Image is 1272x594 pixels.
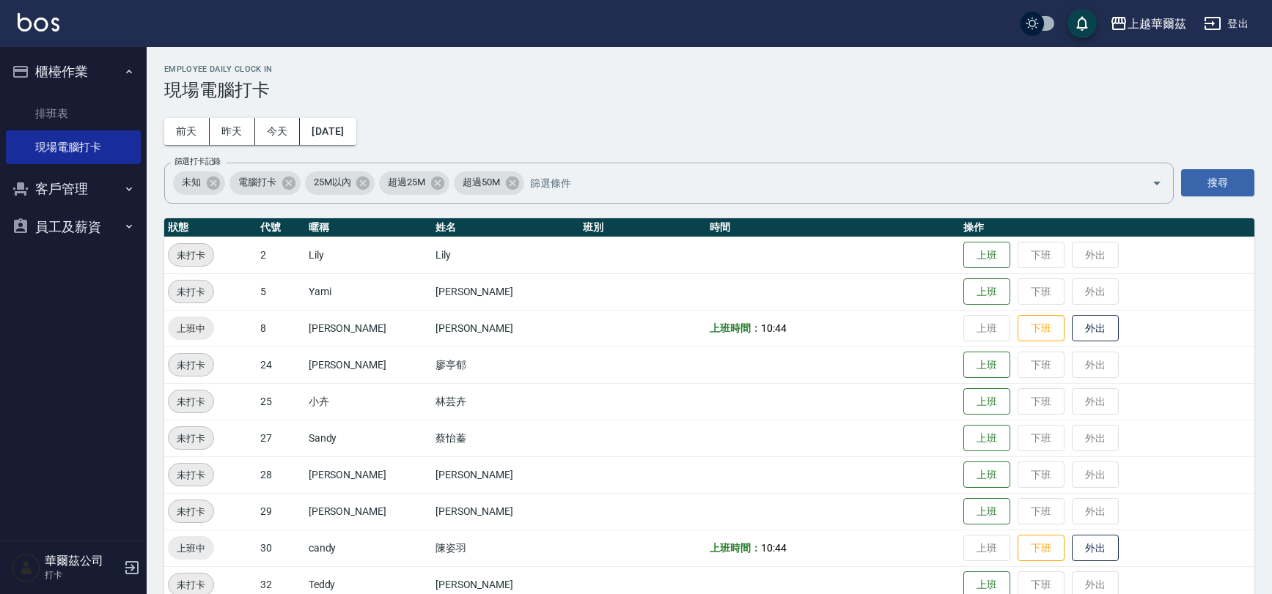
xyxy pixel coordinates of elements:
span: 未打卡 [169,357,213,373]
button: [DATE] [300,118,356,145]
div: 電腦打卡 [229,171,301,195]
td: Yami [305,273,432,310]
label: 篩選打卡記錄 [174,156,221,167]
span: 未知 [173,175,210,190]
td: 24 [257,346,305,383]
td: 29 [257,493,305,530]
button: 下班 [1018,535,1065,562]
span: 上班中 [168,321,214,336]
button: 昨天 [210,118,255,145]
img: Logo [18,13,59,31]
button: 今天 [255,118,301,145]
th: 暱稱 [305,218,432,237]
b: 上班時間： [710,542,761,554]
span: 未打卡 [169,394,213,409]
button: 前天 [164,118,210,145]
td: [PERSON_NAME] [432,273,579,310]
td: [PERSON_NAME] [305,493,432,530]
span: 上班中 [168,541,214,556]
div: 未知 [173,171,225,195]
button: 下班 [1018,315,1065,342]
td: 5 [257,273,305,310]
button: 登出 [1198,10,1254,37]
span: 未打卡 [169,467,213,483]
th: 代號 [257,218,305,237]
td: 蔡怡蓁 [432,420,579,456]
input: 篩選條件 [526,170,1126,196]
button: 員工及薪資 [6,208,141,246]
td: [PERSON_NAME] [305,346,432,383]
span: 未打卡 [169,248,213,263]
div: 超過25M [379,171,449,195]
span: 超過25M [379,175,434,190]
button: save [1067,9,1097,38]
th: 姓名 [432,218,579,237]
p: 打卡 [45,568,120,582]
span: 25M以內 [305,175,360,190]
span: 未打卡 [169,284,213,300]
td: [PERSON_NAME] [432,456,579,493]
button: Open [1145,171,1169,195]
td: 8 [257,310,305,346]
img: Person [12,553,41,582]
span: 10:44 [761,322,787,334]
button: 櫃檯作業 [6,53,141,91]
td: 陳姿羽 [432,530,579,566]
td: 30 [257,530,305,566]
button: 上班 [963,461,1010,489]
span: 未打卡 [169,431,213,446]
button: 上班 [963,388,1010,415]
div: 超過50M [454,171,524,195]
td: 2 [257,237,305,273]
h2: Employee Daily Clock In [164,64,1254,74]
td: [PERSON_NAME] [432,310,579,346]
td: [PERSON_NAME] [305,310,432,346]
b: 上班時間： [710,322,761,334]
span: 超過50M [454,175,509,190]
td: Lily [305,237,432,273]
button: 外出 [1072,315,1119,342]
td: 廖亭郁 [432,346,579,383]
h5: 華爾茲公司 [45,554,120,568]
td: 25 [257,383,305,420]
span: 未打卡 [169,577,213,593]
th: 操作 [960,218,1254,237]
a: 排班表 [6,97,141,130]
span: 未打卡 [169,504,213,519]
button: 上班 [963,352,1010,379]
span: 10:44 [761,542,787,554]
button: 上越華爾茲 [1104,9,1192,39]
h3: 現場電腦打卡 [164,80,1254,100]
button: 上班 [963,278,1010,305]
button: 上班 [963,242,1010,269]
th: 班別 [579,218,706,237]
td: Sandy [305,420,432,456]
td: Lily [432,237,579,273]
div: 上越華爾茲 [1128,15,1186,33]
td: [PERSON_NAME] [305,456,432,493]
button: 上班 [963,498,1010,525]
span: 電腦打卡 [229,175,285,190]
a: 現場電腦打卡 [6,130,141,164]
td: 27 [257,420,305,456]
button: 客戶管理 [6,170,141,208]
div: 25M以內 [305,171,375,195]
td: 小卉 [305,383,432,420]
button: 搜尋 [1181,169,1254,196]
button: 上班 [963,425,1010,452]
th: 時間 [706,218,960,237]
button: 外出 [1072,535,1119,562]
td: 林芸卉 [432,383,579,420]
td: 28 [257,456,305,493]
td: candy [305,530,432,566]
td: [PERSON_NAME] [432,493,579,530]
th: 狀態 [164,218,257,237]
